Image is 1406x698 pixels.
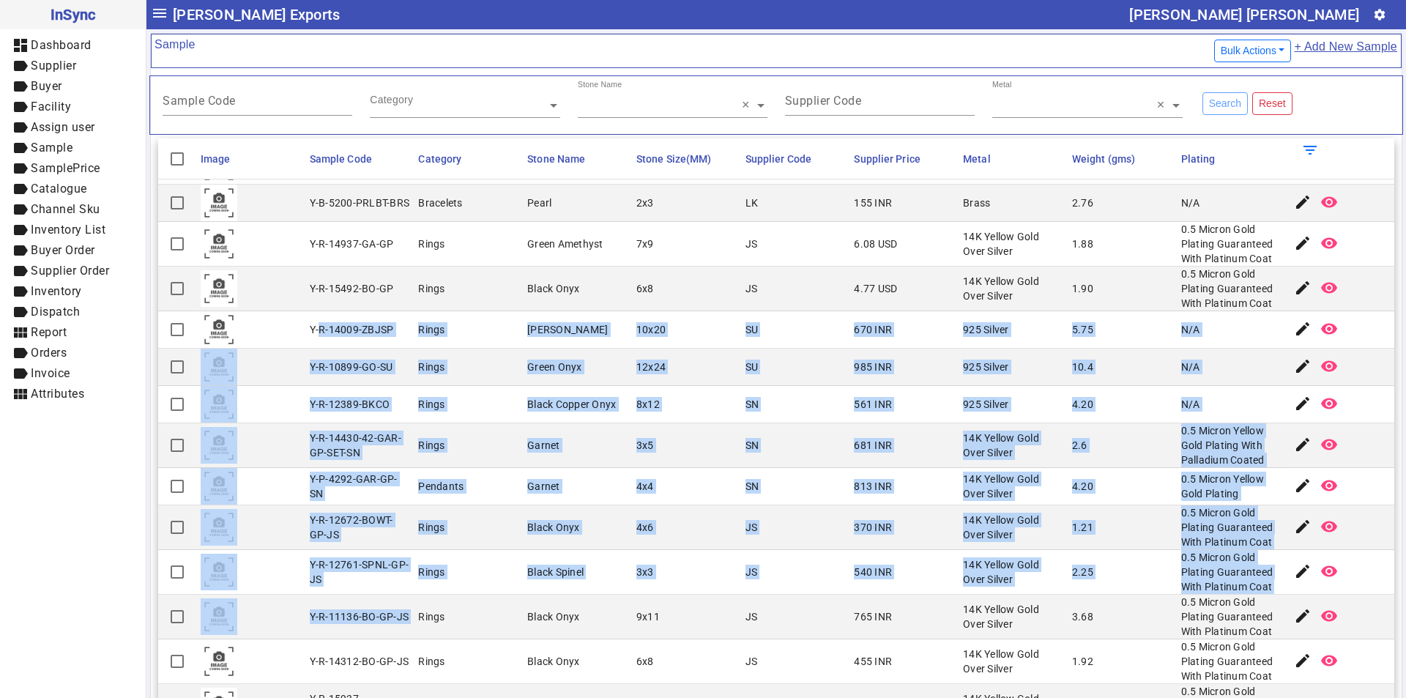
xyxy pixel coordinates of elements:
mat-icon: edit [1294,436,1312,453]
div: 10.4 [1072,360,1093,374]
div: 6x8 [636,281,654,296]
span: Metal [963,153,991,165]
mat-icon: label [12,201,29,218]
div: Y-R-12761-SPNL-GP-JS [310,557,410,587]
div: SU [745,322,759,337]
span: Sample Code [310,153,372,165]
div: 2.25 [1072,565,1093,579]
div: 0.5 Micron Gold Plating Guaranteed With Platinum Coat [1181,550,1282,594]
div: 0.5 Micron Gold Plating Guaranteed With Platinum Coat [1181,505,1282,549]
div: 9x11 [636,609,660,624]
span: Supplier [31,59,76,73]
div: 370 INR [854,520,892,535]
div: Rings [418,438,445,453]
div: 540 INR [854,565,892,579]
span: Facility [31,100,71,114]
mat-icon: label [12,57,29,75]
div: 3x3 [636,565,654,579]
div: 765 INR [854,609,892,624]
div: [PERSON_NAME] [PERSON_NAME] [1129,3,1359,26]
div: Pendants [418,479,464,494]
mat-icon: label [12,119,29,136]
mat-icon: label [12,98,29,116]
mat-icon: remove_red_eye [1320,607,1338,625]
span: Dispatch [31,305,80,319]
div: SN [745,479,759,494]
mat-icon: edit [1294,320,1312,338]
div: 14K Yellow Gold Over Silver [963,472,1063,501]
span: Attributes [31,387,84,401]
mat-icon: view_module [12,324,29,341]
img: comingsoon.png [201,386,237,423]
div: 4.20 [1072,479,1093,494]
div: Rings [418,237,445,251]
span: Dashboard [31,38,92,52]
div: 14K Yellow Gold Over Silver [963,431,1063,460]
span: Invoice [31,366,70,380]
mat-card-header: Sample [151,34,1402,68]
span: Supplier Price [854,153,920,165]
mat-icon: remove_red_eye [1320,477,1338,494]
div: Rings [418,609,445,624]
span: Weight (gms) [1072,153,1135,165]
div: 670 INR [854,322,892,337]
div: 8x12 [636,397,660,412]
div: Rings [418,360,445,374]
mat-icon: edit [1294,357,1312,375]
span: Assign user [31,120,95,134]
mat-icon: remove_red_eye [1320,563,1338,580]
mat-icon: remove_red_eye [1320,652,1338,669]
mat-icon: label [12,303,29,321]
div: 14K Yellow Gold Over Silver [963,513,1063,542]
div: 561 INR [854,397,892,412]
img: comingsoon.png [201,598,237,635]
div: 0.5 Micron Gold Plating Guaranteed With Platinum Coat [1181,595,1282,639]
div: 14K Yellow Gold Over Silver [963,229,1063,259]
div: Rings [418,654,445,669]
div: Black Onyx [527,281,580,296]
mat-icon: label [12,283,29,300]
div: 1.88 [1072,237,1093,251]
div: 12x24 [636,360,666,374]
button: Bulk Actions [1214,40,1292,62]
img: comingsoon.png [201,349,237,385]
div: 6x8 [636,654,654,669]
span: Clear all [1157,98,1169,113]
mat-icon: remove_red_eye [1320,436,1338,453]
div: Y-B-5200-PRLBT-BRS [310,196,410,210]
div: JS [745,654,758,669]
mat-icon: remove_red_eye [1320,279,1338,297]
img: comingsoon.png [201,554,237,590]
div: 3.68 [1072,609,1093,624]
mat-icon: edit [1294,563,1312,580]
div: 2.6 [1072,438,1087,453]
mat-icon: edit [1294,518,1312,535]
a: + Add New Sample [1293,37,1398,64]
div: 14K Yellow Gold Over Silver [963,274,1063,303]
div: Black Spinel [527,565,584,579]
div: 14K Yellow Gold Over Silver [963,557,1063,587]
div: 14K Yellow Gold Over Silver [963,647,1063,676]
mat-icon: remove_red_eye [1320,320,1338,338]
div: 3x5 [636,438,654,453]
img: comingsoon.png [201,427,237,464]
div: 2x3 [636,196,654,210]
span: Buyer Order [31,243,95,257]
div: 0.5 Micron Gold Plating Guaranteed With Platinum Coat [1181,267,1282,311]
div: Y-R-10899-GO-SU [310,360,393,374]
div: Y-R-14430-42-GAR-GP-SET-SN [310,431,410,460]
div: Pearl [527,196,551,210]
mat-icon: label [12,160,29,177]
span: Inventory List [31,223,105,237]
span: [PERSON_NAME] Exports [173,3,340,26]
div: Y-R-15492-BO-GP [310,281,394,296]
div: 4x6 [636,520,654,535]
span: Clear all [742,98,754,113]
div: Rings [418,281,445,296]
div: Garnet [527,438,560,453]
div: Y-R-11136-BO-GP-JS [310,609,409,624]
mat-icon: menu [151,4,168,22]
span: InSync [12,3,134,26]
div: Rings [418,565,445,579]
div: 455 INR [854,654,892,669]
